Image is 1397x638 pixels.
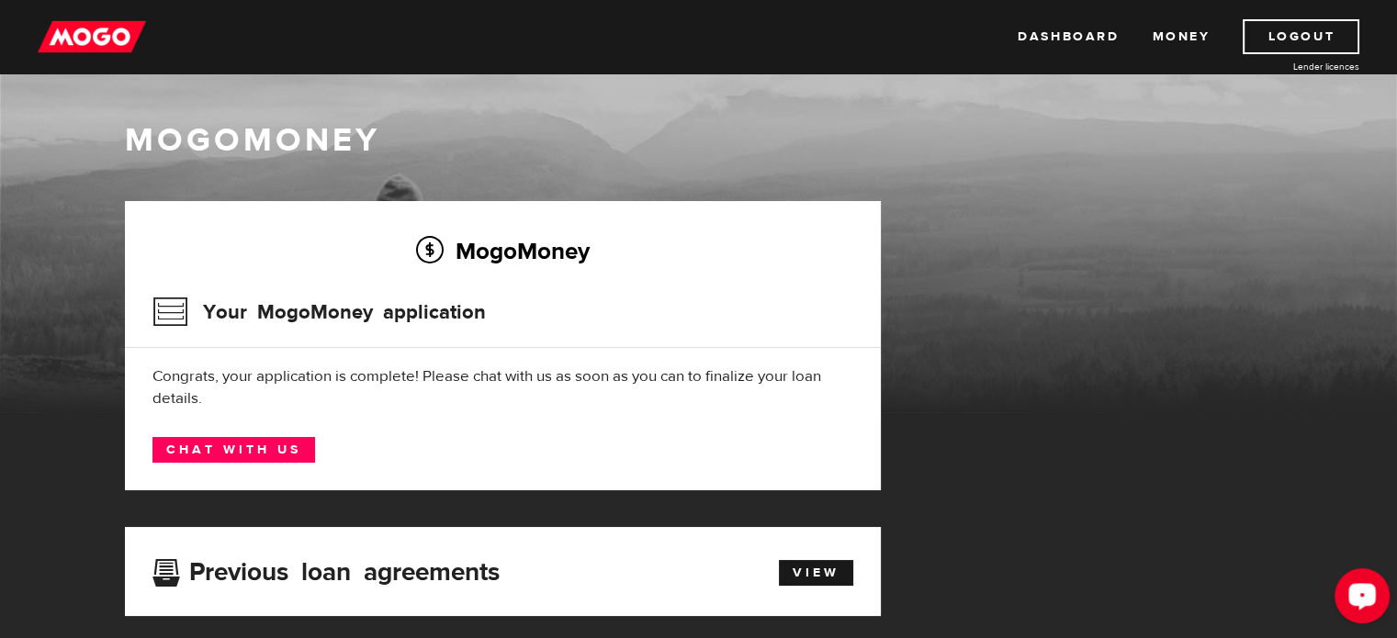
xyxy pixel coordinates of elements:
a: Chat with us [152,437,315,463]
a: Logout [1243,19,1359,54]
h1: MogoMoney [125,121,1273,160]
h3: Your MogoMoney application [152,288,486,336]
a: Dashboard [1018,19,1119,54]
div: Congrats, your application is complete! Please chat with us as soon as you can to finalize your l... [152,365,853,409]
h2: MogoMoney [152,231,853,270]
iframe: LiveChat chat widget [1320,561,1397,638]
a: View [779,560,853,586]
h3: Previous loan agreements [152,557,500,581]
a: Lender licences [1222,60,1359,73]
a: Money [1152,19,1210,54]
img: mogo_logo-11ee424be714fa7cbb0f0f49df9e16ec.png [38,19,146,54]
